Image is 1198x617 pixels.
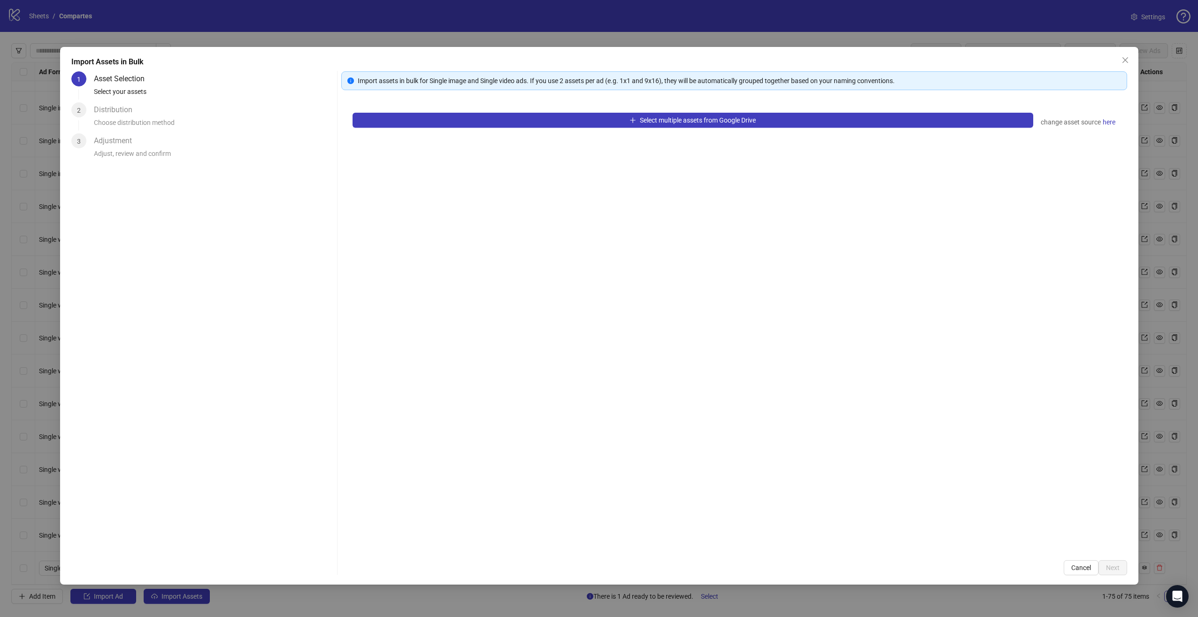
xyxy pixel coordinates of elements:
div: Import assets in bulk for Single image and Single video ads. If you use 2 assets per ad (e.g. 1x1... [358,76,1121,86]
span: 1 [77,76,81,83]
div: Choose distribution method [94,117,333,133]
div: change asset source [1040,116,1115,128]
div: Adjust, review and confirm [94,148,333,164]
span: Select multiple assets from Google Drive [640,116,756,124]
span: close [1121,56,1129,64]
span: 2 [77,107,81,114]
button: Cancel [1063,560,1098,575]
span: info-circle [347,77,354,84]
button: Select multiple assets from Google Drive [353,113,1033,128]
span: here [1102,117,1115,127]
a: here [1102,116,1115,128]
span: Cancel [1071,564,1090,571]
button: Next [1098,560,1127,575]
button: Close [1117,53,1132,68]
div: Select your assets [94,86,333,102]
div: Distribution [94,102,140,117]
div: Import Assets in Bulk [71,56,1127,68]
div: Open Intercom Messenger [1166,585,1189,608]
span: plus [630,117,636,123]
span: 3 [77,138,81,145]
div: Adjustment [94,133,139,148]
div: Asset Selection [94,71,152,86]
